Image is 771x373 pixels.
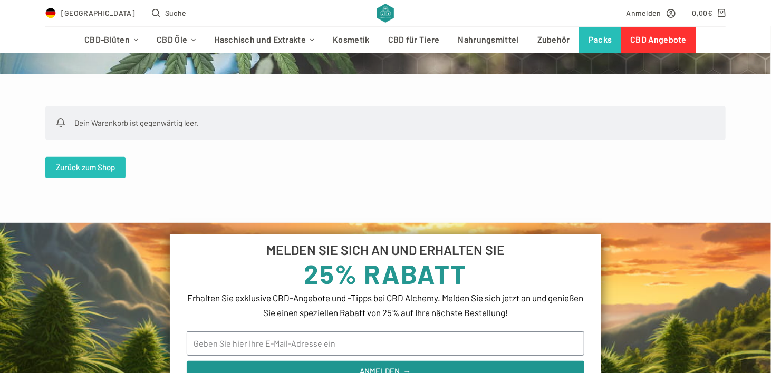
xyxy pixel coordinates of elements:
span: [GEOGRAPHIC_DATA] [61,7,135,19]
h6: MELDEN SIE SICH AN UND ERHALTEN SIE [187,243,584,257]
a: Zurück zum Shop [45,157,126,178]
a: Select Country [45,7,135,19]
a: Shopping cart [692,7,726,19]
a: Anmelden [626,7,675,19]
a: Zubehör [528,27,579,53]
span: € [708,8,712,17]
a: Kosmetik [324,27,379,53]
input: Geben Sie hier Ihre E-Mail-Adresse ein [187,331,584,356]
div: Dein Warenkorb ist gegenwärtig leer. [45,106,726,140]
p: Erhalten Sie exklusive CBD-Angebote und -Tipps bei CBD Alchemy. Melden Sie sich jetzt an und geni... [187,290,584,320]
img: CBD Alchemy [377,4,393,23]
img: DE Flag [45,8,56,18]
a: CBD Öle [148,27,205,53]
a: CBD Angebote [621,27,696,53]
a: CBD-Blüten [75,27,147,53]
nav: Header-Menü [75,27,696,53]
span: Anmelden [626,7,661,19]
a: CBD für Tiere [379,27,449,53]
span: Suche [165,7,187,19]
bdi: 0,00 [692,8,713,17]
a: Packs [579,27,621,53]
a: Nahrungsmittel [449,27,528,53]
h3: 25% RABATT [187,260,584,287]
a: Haschisch und Extrakte [205,27,324,53]
button: Open search form [152,7,186,19]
